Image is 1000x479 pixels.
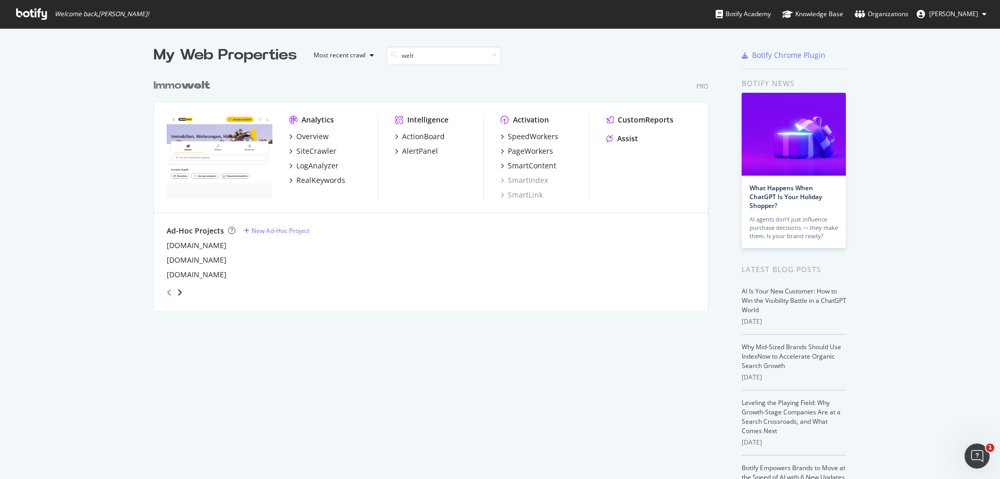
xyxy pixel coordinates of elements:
[617,133,638,144] div: Assist
[855,9,908,19] div: Organizations
[742,438,846,447] div: [DATE]
[395,131,445,142] a: ActionBoard
[508,146,553,156] div: PageWorkers
[252,226,309,235] div: New Ad-Hoc Project
[289,161,339,171] a: LogAnalyzer
[402,131,445,142] div: ActionBoard
[742,287,846,314] a: AI Is Your New Customer: How to Win the Visibility Battle in a ChatGPT World
[154,45,297,66] div: My Web Properties
[167,255,227,265] a: [DOMAIN_NAME]
[749,215,838,240] div: AI agents don’t just influence purchase decisions — they make them. Is your brand ready?
[167,269,227,280] a: [DOMAIN_NAME]
[296,146,336,156] div: SiteCrawler
[752,50,826,60] div: Botify Chrome Plugin
[606,115,673,125] a: CustomReports
[296,175,345,186] div: RealKeywords
[782,9,843,19] div: Knowledge Base
[167,240,227,251] a: [DOMAIN_NAME]
[606,133,638,144] a: Assist
[244,226,309,235] a: New Ad-Hoc Project
[742,342,841,370] a: Why Mid-Sized Brands Should Use IndexNow to Accelerate Organic Search Growth
[742,373,846,382] div: [DATE]
[965,444,990,469] iframe: Intercom live chat
[395,146,438,156] a: AlertPanel
[742,93,846,176] img: What Happens When ChatGPT Is Your Holiday Shopper?
[986,444,994,452] span: 1
[181,80,210,91] b: welt
[296,131,329,142] div: Overview
[742,264,846,275] div: Latest Blog Posts
[501,131,558,142] a: SpeedWorkers
[167,226,224,236] div: Ad-Hoc Projects
[742,398,841,435] a: Leveling the Playing Field: Why Growth-Stage Companies Are at a Search Crossroads, and What Comes...
[289,131,329,142] a: Overview
[55,10,149,18] span: Welcome back, [PERSON_NAME] !
[716,9,771,19] div: Botify Academy
[407,115,448,125] div: Intelligence
[929,9,978,18] span: Axel Roth
[742,78,846,89] div: Botify news
[696,82,708,91] div: Pro
[501,190,543,200] a: SmartLink
[305,47,378,64] button: Most recent crawl
[742,317,846,326] div: [DATE]
[513,115,549,125] div: Activation
[289,146,336,156] a: SiteCrawler
[154,66,717,311] div: grid
[154,78,210,93] div: Immo
[749,183,822,210] a: What Happens When ChatGPT Is Your Holiday Shopper?
[501,146,553,156] a: PageWorkers
[508,161,556,171] div: SmartContent
[296,161,339,171] div: LogAnalyzer
[162,284,176,301] div: angle-left
[742,50,826,60] a: Botify Chrome Plugin
[508,131,558,142] div: SpeedWorkers
[501,175,548,186] a: SmartIndex
[501,161,556,171] a: SmartContent
[618,115,673,125] div: CustomReports
[289,175,345,186] a: RealKeywords
[402,146,438,156] div: AlertPanel
[302,115,334,125] div: Analytics
[154,78,214,93] a: Immowelt
[176,287,183,298] div: angle-right
[314,52,366,58] div: Most recent crawl
[386,46,501,65] input: Search
[908,6,995,22] button: [PERSON_NAME]
[167,115,272,199] img: immowelt.de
